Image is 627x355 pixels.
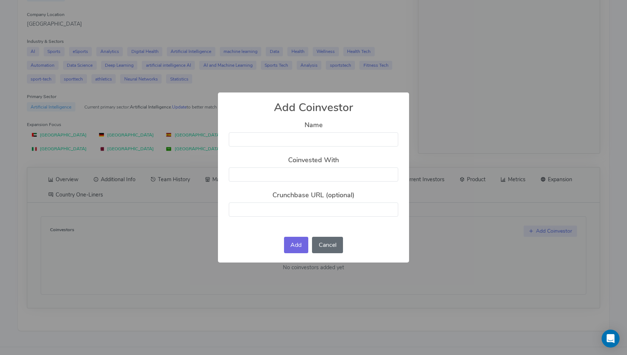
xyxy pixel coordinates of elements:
[272,191,355,200] label: Crunchbase URL (optional)
[284,237,308,253] button: Add
[288,155,339,164] label: Coinvested With
[602,330,620,348] div: Open Intercom Messenger
[305,120,323,129] label: Name
[218,92,409,114] h2: Add Coinvestor
[312,237,343,253] button: Cancel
